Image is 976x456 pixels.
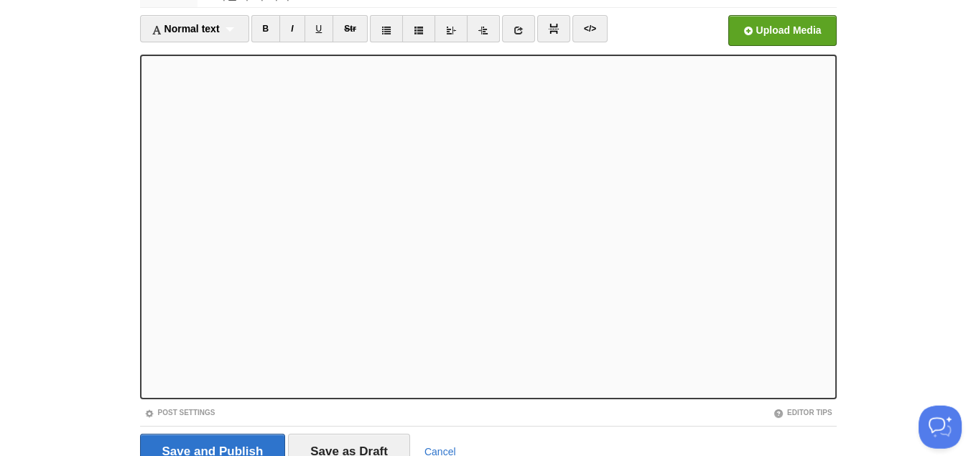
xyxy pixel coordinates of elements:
a: Post Settings [144,409,215,417]
a: </> [572,15,608,42]
del: Str [344,24,356,34]
a: I [279,15,305,42]
a: Str [333,15,368,42]
a: B [251,15,281,42]
a: Editor Tips [773,409,832,417]
a: U [305,15,334,42]
img: pagebreak-icon.png [549,24,559,34]
iframe: Help Scout Beacon - Open [919,406,962,449]
span: Normal text [152,23,220,34]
